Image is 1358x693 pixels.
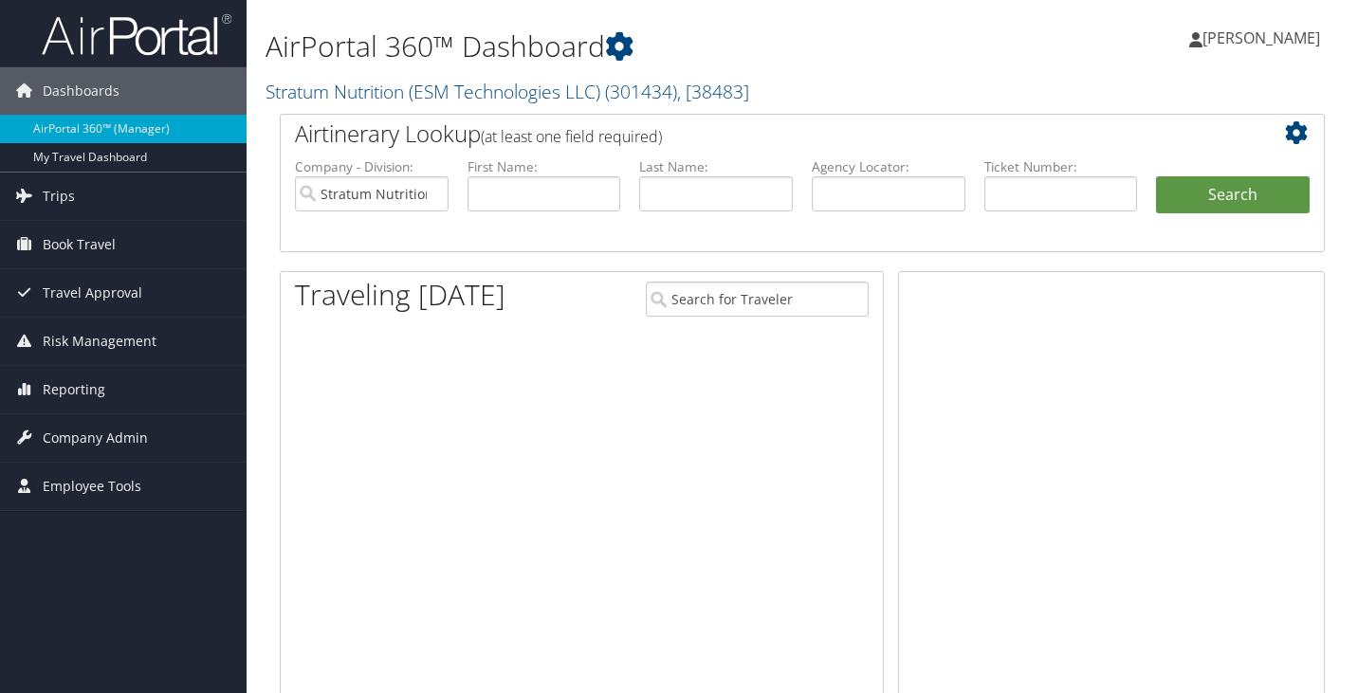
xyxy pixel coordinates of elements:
a: [PERSON_NAME] [1189,9,1339,66]
span: , [ 38483 ] [677,79,749,104]
input: Search for Traveler [646,282,868,317]
span: Reporting [43,366,105,413]
a: Stratum Nutrition (ESM Technologies LLC) [266,79,749,104]
label: First Name: [468,157,621,176]
label: Ticket Number: [984,157,1138,176]
button: Search [1156,176,1310,214]
span: Trips [43,173,75,220]
label: Agency Locator: [812,157,965,176]
label: Last Name: [639,157,793,176]
img: airportal-logo.png [42,12,231,57]
span: ( 301434 ) [605,79,677,104]
span: Company Admin [43,414,148,462]
span: [PERSON_NAME] [1202,27,1320,48]
span: Book Travel [43,221,116,268]
h2: Airtinerary Lookup [295,118,1222,150]
h1: AirPortal 360™ Dashboard [266,27,982,66]
label: Company - Division: [295,157,449,176]
span: Employee Tools [43,463,141,510]
span: (at least one field required) [481,126,662,147]
span: Travel Approval [43,269,142,317]
h1: Traveling [DATE] [295,275,505,315]
span: Risk Management [43,318,156,365]
span: Dashboards [43,67,119,115]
